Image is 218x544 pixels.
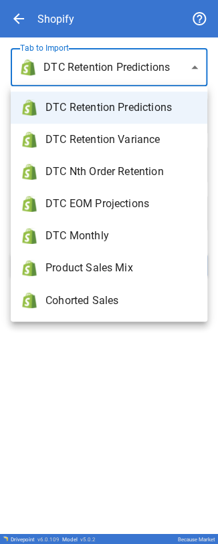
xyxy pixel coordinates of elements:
img: brand icon not found [21,164,37,180]
span: Cohorted Sales [45,292,197,308]
span: DTC EOM Projections [45,196,197,212]
img: brand icon not found [21,100,37,116]
span: Product Sales Mix [45,260,197,276]
img: brand icon not found [21,196,37,212]
img: brand icon not found [21,292,37,308]
img: brand icon not found [21,228,37,244]
span: DTC Retention Predictions [45,100,197,116]
span: DTC Monthly [45,228,197,244]
img: brand icon not found [21,260,37,276]
img: brand icon not found [21,132,37,148]
span: DTC Retention Variance [45,132,197,148]
span: DTC Nth Order Retention [45,164,197,180]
